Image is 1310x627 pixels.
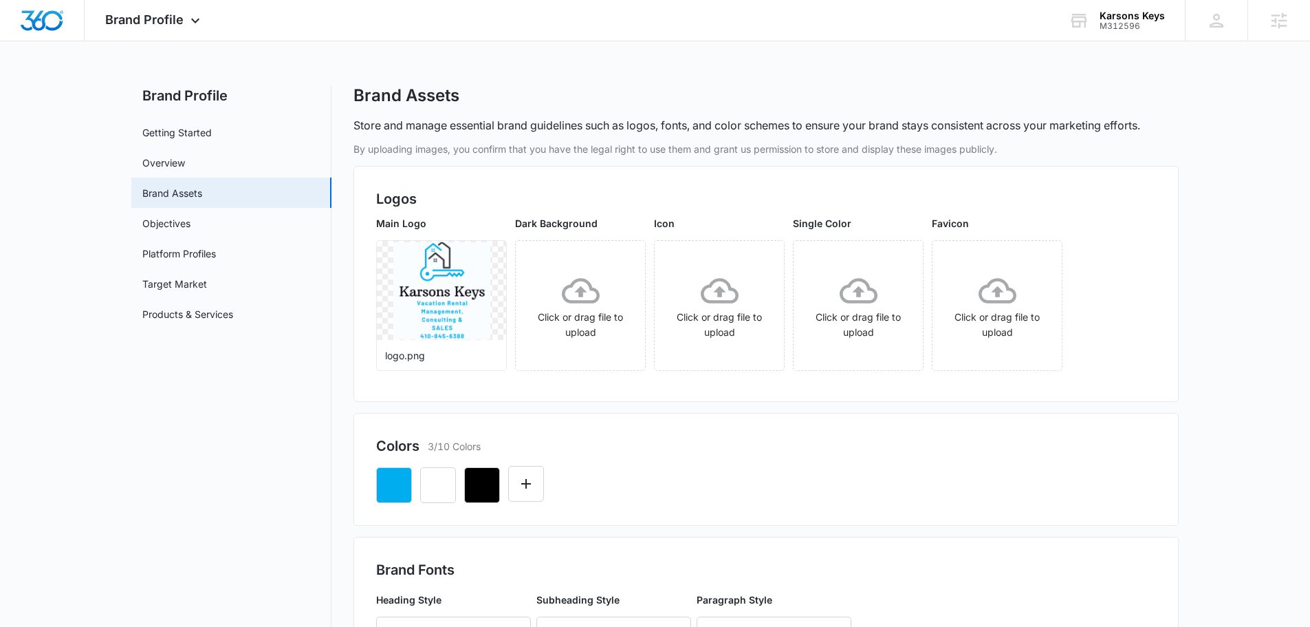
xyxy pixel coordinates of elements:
[376,436,419,456] h2: Colors
[353,85,459,106] h1: Brand Assets
[376,560,1156,580] h2: Brand Fonts
[376,593,531,607] p: Heading Style
[932,241,1062,370] span: Click or drag file to upload
[376,216,507,231] p: Main Logo
[142,216,190,231] a: Objectives
[131,85,331,106] h2: Brand Profile
[385,348,498,363] p: logo.png
[142,125,212,140] a: Getting Started
[508,466,544,502] button: Edit Color
[1100,21,1165,31] div: account id
[697,593,851,607] p: Paragraph Style
[654,216,785,231] p: Icon
[932,216,1062,231] p: Favicon
[515,216,646,231] p: Dark Background
[655,241,784,370] span: Click or drag file to upload
[794,272,923,340] div: Click or drag file to upload
[376,189,1156,209] h2: Logos
[353,142,1179,156] p: By uploading images, you confirm that you have the legal right to use them and grant us permissio...
[794,241,923,370] span: Click or drag file to upload
[142,246,216,261] a: Platform Profiles
[655,272,784,340] div: Click or drag file to upload
[142,307,233,321] a: Products & Services
[393,242,490,339] img: User uploaded logo
[142,277,207,291] a: Target Market
[536,593,691,607] p: Subheading Style
[353,117,1140,134] p: Store and manage essential brand guidelines such as logos, fonts, and color schemes to ensure you...
[1100,10,1165,21] div: account name
[516,272,645,340] div: Click or drag file to upload
[516,241,645,370] span: Click or drag file to upload
[142,186,202,200] a: Brand Assets
[105,12,184,27] span: Brand Profile
[428,439,481,454] p: 3/10 Colors
[793,216,924,231] p: Single Color
[142,156,185,170] a: Overview
[932,272,1062,340] div: Click or drag file to upload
